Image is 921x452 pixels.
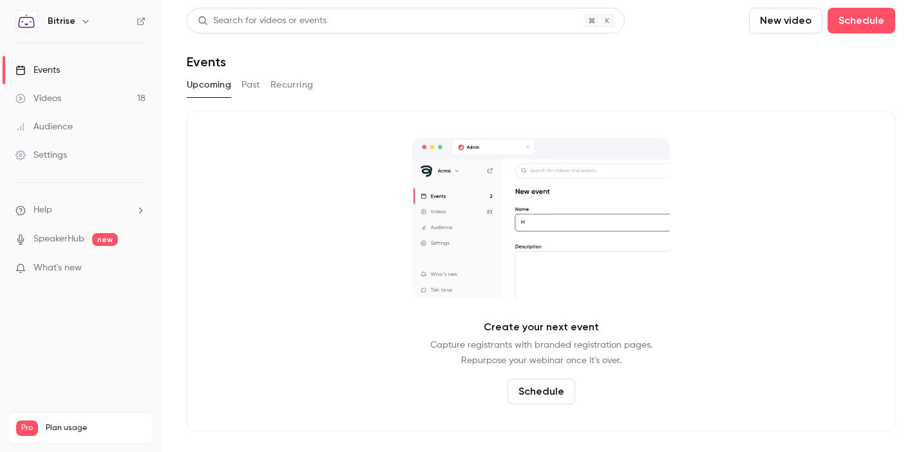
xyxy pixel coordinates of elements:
div: Settings [15,149,67,162]
div: Search for videos or events [198,14,327,28]
button: Upcoming [187,75,231,95]
div: Events [15,64,60,77]
li: help-dropdown-opener [15,203,146,217]
iframe: Noticeable Trigger [130,263,146,274]
div: Audience [15,120,73,133]
p: Create your next event [484,319,599,335]
div: Videos [15,92,61,105]
p: Capture registrants with branded registration pages. Repurpose your webinar once it's over. [430,337,652,368]
span: Plan usage [46,423,145,433]
h6: Bitrise [48,15,75,28]
button: Schedule [828,8,895,33]
button: New video [749,8,822,33]
span: new [92,233,118,246]
button: Recurring [271,75,314,95]
a: SpeakerHub [33,232,84,246]
h1: Events [187,54,226,70]
span: What's new [33,261,82,275]
img: Bitrise [16,11,37,32]
span: Help [33,203,52,217]
button: Past [242,75,260,95]
button: Schedule [508,379,575,404]
span: Pro [16,420,38,436]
